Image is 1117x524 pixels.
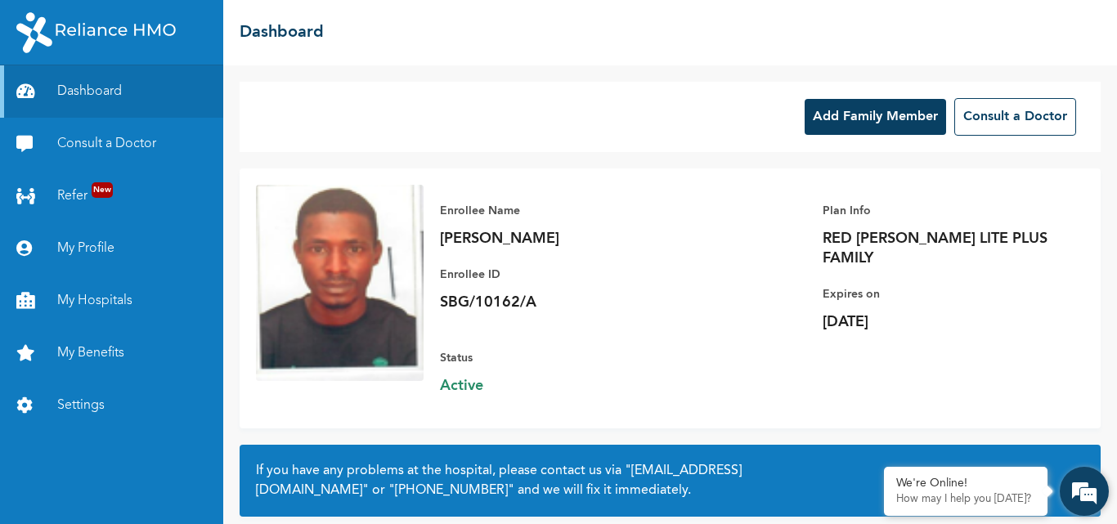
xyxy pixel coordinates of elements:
p: SBG/10162/A [440,293,669,312]
img: RelianceHMO's Logo [16,12,176,53]
button: Consult a Doctor [954,98,1076,136]
p: Status [440,348,669,368]
p: Enrollee ID [440,265,669,284]
p: How may I help you today? [896,493,1035,506]
span: New [92,182,113,198]
span: Active [440,376,669,396]
button: Add Family Member [805,99,946,135]
div: We're Online! [896,477,1035,490]
h2: Dashboard [240,20,324,45]
p: [DATE] [823,312,1052,332]
a: "[PHONE_NUMBER]" [388,484,514,497]
h2: If you have any problems at the hospital, please contact us via or and we will fix it immediately. [256,461,1084,500]
p: Expires on [823,284,1052,304]
img: Enrollee [256,185,424,381]
p: Enrollee Name [440,201,669,221]
p: Plan Info [823,201,1052,221]
p: RED [PERSON_NAME] LITE PLUS FAMILY [823,229,1052,268]
p: [PERSON_NAME] [440,229,669,249]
